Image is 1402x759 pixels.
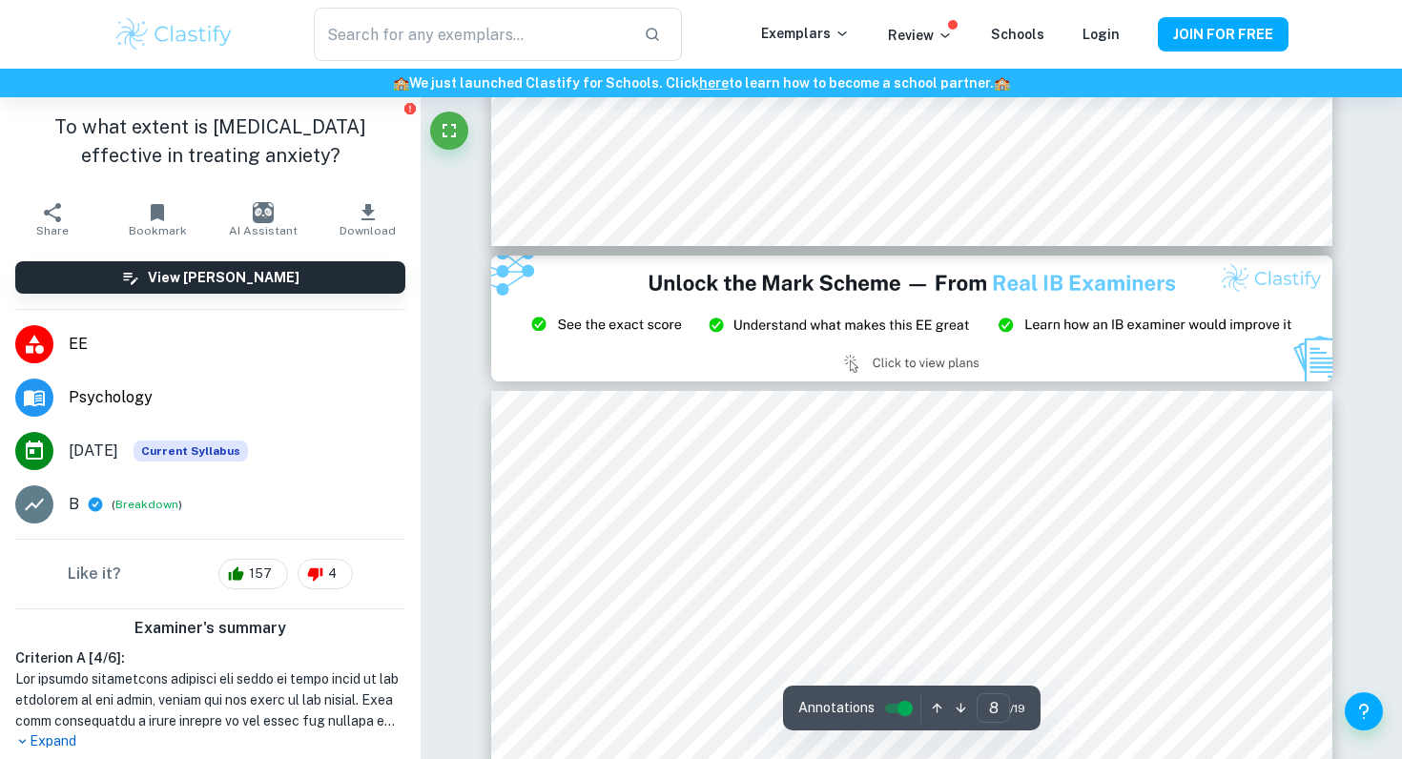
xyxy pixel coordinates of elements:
[113,15,235,53] img: Clastify logo
[491,256,1332,381] img: Ad
[218,559,288,589] div: 157
[69,333,405,356] span: EE
[393,75,409,91] span: 🏫
[1158,17,1289,51] button: JOIN FOR FREE
[211,193,316,246] button: AI Assistant
[15,261,405,294] button: View [PERSON_NAME]
[761,23,850,44] p: Exemplars
[1010,700,1025,717] span: / 19
[402,101,417,115] button: Report issue
[69,440,118,462] span: [DATE]
[1082,27,1120,42] a: Login
[994,75,1010,91] span: 🏫
[129,224,187,237] span: Bookmark
[888,25,953,46] p: Review
[699,75,729,91] a: here
[68,563,121,585] h6: Like it?
[8,617,413,640] h6: Examiner's summary
[15,113,405,170] h1: To what extent is [MEDICAL_DATA] effective in treating anxiety?
[253,202,274,223] img: AI Assistant
[314,8,629,61] input: Search for any exemplars...
[15,647,405,668] h6: Criterion A [ 4 / 6 ]:
[229,224,298,237] span: AI Assistant
[134,441,248,462] div: This exemplar is based on the current syllabus. Feel free to refer to it for inspiration/ideas wh...
[134,441,248,462] span: Current Syllabus
[238,564,282,584] span: 157
[105,193,210,246] button: Bookmark
[430,112,468,150] button: Fullscreen
[69,493,79,516] p: B
[316,193,421,246] button: Download
[36,224,69,237] span: Share
[115,496,178,513] button: Breakdown
[4,72,1398,93] h6: We just launched Clastify for Schools. Click to learn how to become a school partner.
[15,668,405,731] h1: Lor ipsumdo sitametcons adipisci eli seddo ei tempo incid ut lab etdolorem al eni admin, veniam q...
[798,698,875,718] span: Annotations
[148,267,299,288] h6: View [PERSON_NAME]
[298,559,353,589] div: 4
[15,731,405,751] p: Expand
[1345,692,1383,730] button: Help and Feedback
[340,224,396,237] span: Download
[112,496,182,514] span: ( )
[991,27,1044,42] a: Schools
[318,564,347,584] span: 4
[69,386,405,409] span: Psychology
